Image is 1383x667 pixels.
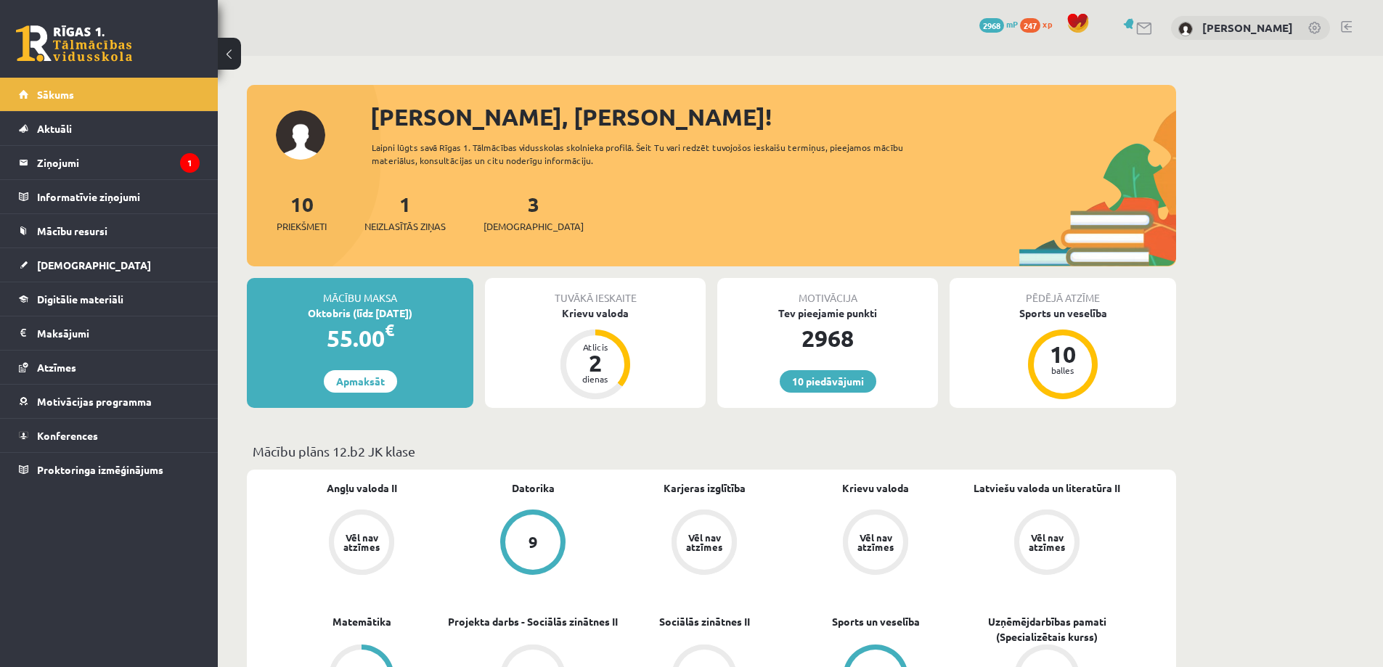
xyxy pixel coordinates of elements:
[324,370,397,393] a: Apmaksāt
[16,25,132,62] a: Rīgas 1. Tālmācības vidusskola
[1027,533,1067,552] div: Vēl nav atzīmes
[484,219,584,234] span: [DEMOGRAPHIC_DATA]
[372,141,929,167] div: Laipni lūgts savā Rīgas 1. Tālmācības vidusskolas skolnieka profilā. Šeit Tu vari redzēt tuvojošo...
[19,146,200,179] a: Ziņojumi1
[1020,18,1040,33] span: 247
[529,534,538,550] div: 9
[37,316,200,350] legend: Maksājumi
[364,191,446,234] a: 1Neizlasītās ziņas
[19,248,200,282] a: [DEMOGRAPHIC_DATA]
[364,219,446,234] span: Neizlasītās ziņas
[717,321,938,356] div: 2968
[574,343,617,351] div: Atlicis
[1202,20,1293,35] a: [PERSON_NAME]
[253,441,1170,461] p: Mācību plāns 12.b2 JK klase
[1020,18,1059,30] a: 247 xp
[277,191,327,234] a: 10Priekšmeti
[979,18,1018,30] a: 2968 mP
[1043,18,1052,30] span: xp
[247,278,473,306] div: Mācību maksa
[37,122,72,135] span: Aktuāli
[832,614,920,629] a: Sports un veselība
[19,385,200,418] a: Motivācijas programma
[448,614,618,629] a: Projekta darbs - Sociālās zinātnes II
[485,278,706,306] div: Tuvākā ieskaite
[37,395,152,408] span: Motivācijas programma
[247,306,473,321] div: Oktobris (līdz [DATE])
[276,510,447,578] a: Vēl nav atzīmes
[484,191,584,234] a: 3[DEMOGRAPHIC_DATA]
[19,180,200,213] a: Informatīvie ziņojumi
[1006,18,1018,30] span: mP
[664,480,746,496] a: Karjeras izglītība
[1041,366,1085,375] div: balles
[780,370,876,393] a: 10 piedāvājumi
[19,453,200,486] a: Proktoringa izmēģinājums
[180,153,200,173] i: 1
[19,316,200,350] a: Maksājumi
[979,18,1004,33] span: 2968
[485,306,706,321] div: Krievu valoda
[485,306,706,401] a: Krievu valoda Atlicis 2 dienas
[327,480,397,496] a: Angļu valoda II
[37,88,74,101] span: Sākums
[950,278,1176,306] div: Pēdējā atzīme
[19,282,200,316] a: Digitālie materiāli
[19,78,200,111] a: Sākums
[19,419,200,452] a: Konferences
[790,510,961,578] a: Vēl nav atzīmes
[341,533,382,552] div: Vēl nav atzīmes
[855,533,896,552] div: Vēl nav atzīmes
[19,214,200,247] a: Mācību resursi
[717,306,938,321] div: Tev pieejamie punkti
[385,319,394,340] span: €
[1178,22,1193,36] img: Konstantīns Koškins
[950,306,1176,321] div: Sports un veselība
[619,510,790,578] a: Vēl nav atzīmes
[37,258,151,271] span: [DEMOGRAPHIC_DATA]
[37,429,98,442] span: Konferences
[333,614,391,629] a: Matemātika
[684,533,725,552] div: Vēl nav atzīmes
[370,99,1176,134] div: [PERSON_NAME], [PERSON_NAME]!
[37,180,200,213] legend: Informatīvie ziņojumi
[37,292,123,306] span: Digitālie materiāli
[961,614,1133,645] a: Uzņēmējdarbības pamati (Specializētais kurss)
[974,480,1120,496] a: Latviešu valoda un literatūra II
[1041,343,1085,366] div: 10
[950,306,1176,401] a: Sports un veselība 10 balles
[659,614,750,629] a: Sociālās zinātnes II
[19,351,200,384] a: Atzīmes
[37,361,76,374] span: Atzīmes
[37,463,163,476] span: Proktoringa izmēģinājums
[19,112,200,145] a: Aktuāli
[574,351,617,375] div: 2
[37,146,200,179] legend: Ziņojumi
[277,219,327,234] span: Priekšmeti
[717,278,938,306] div: Motivācija
[247,321,473,356] div: 55.00
[447,510,619,578] a: 9
[842,480,909,496] a: Krievu valoda
[37,224,107,237] span: Mācību resursi
[961,510,1133,578] a: Vēl nav atzīmes
[574,375,617,383] div: dienas
[512,480,555,496] a: Datorika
